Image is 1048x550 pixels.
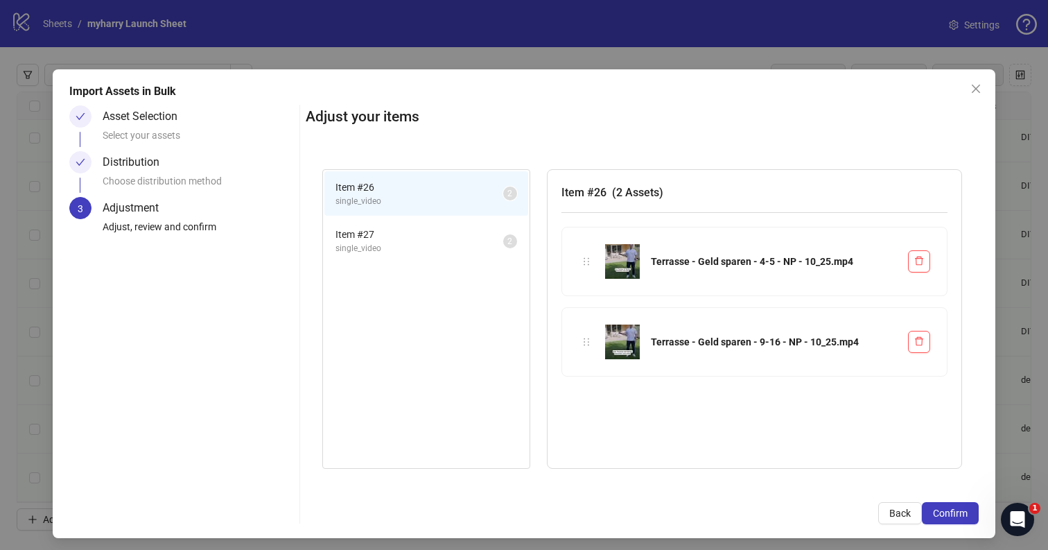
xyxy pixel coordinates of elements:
span: 1 [1029,503,1040,514]
button: Delete [908,250,930,273]
span: holder [582,337,591,347]
span: holder [582,257,591,266]
span: Item # 26 [335,180,503,195]
button: Close [965,78,987,100]
div: Select your assets [103,128,294,151]
div: Adjustment [103,197,170,219]
sup: 2 [503,187,517,200]
span: check [76,157,85,167]
div: holder [579,334,594,350]
h3: Item # 26 [561,184,948,201]
img: Terrasse - Geld sparen - 9-16 - NP - 10_25.mp4 [605,325,640,359]
span: 2 [507,189,512,198]
sup: 2 [503,234,517,248]
span: single_video [335,195,503,208]
div: Distribution [103,151,171,173]
div: Adjust, review and confirm [103,219,294,243]
button: Confirm [922,502,979,524]
span: 3 [78,203,83,214]
button: Delete [908,331,930,353]
span: Confirm [933,508,968,519]
span: check [76,112,85,121]
span: Item # 27 [335,227,503,242]
div: Import Assets in Bulk [69,83,979,100]
span: delete [914,336,924,346]
span: single_video [335,242,503,255]
span: close [970,83,981,94]
div: Asset Selection [103,105,189,128]
div: Choose distribution method [103,173,294,197]
div: Terrasse - Geld sparen - 4-5 - NP - 10_25.mp4 [651,254,898,269]
div: holder [579,254,594,269]
div: Terrasse - Geld sparen - 9-16 - NP - 10_25.mp4 [651,334,898,350]
span: ( 2 Assets ) [612,186,663,199]
img: Terrasse - Geld sparen - 4-5 - NP - 10_25.mp4 [605,244,640,279]
iframe: Intercom live chat [1001,503,1034,536]
button: Back [878,502,922,524]
span: delete [914,256,924,266]
h2: Adjust your items [306,105,979,128]
span: 2 [507,237,512,246]
span: Back [889,508,911,519]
